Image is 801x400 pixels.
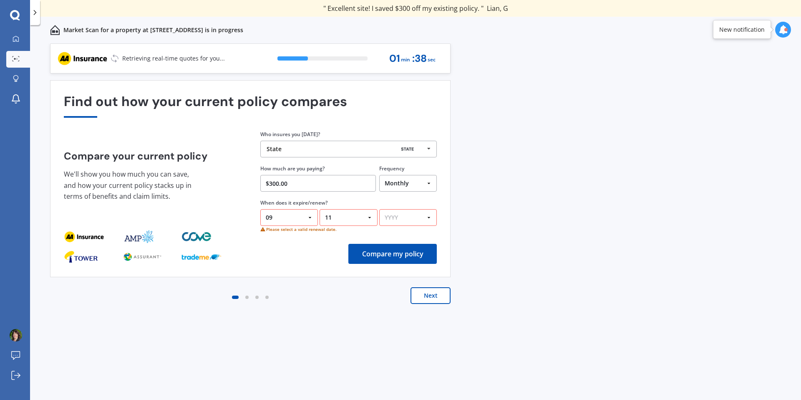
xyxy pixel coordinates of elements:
[64,230,104,243] img: provider_logo_0
[379,165,404,172] label: Frequency
[267,146,282,152] div: State
[719,25,765,34] div: New notification
[64,250,98,263] img: provider_logo_0
[401,54,410,66] span: min
[348,244,437,264] button: Compare my policy
[181,250,222,263] img: provider_logo_2
[389,53,400,64] span: 01
[260,199,327,206] label: When does it expire/renew?
[63,26,243,34] p: Market Scan for a property at [STREET_ADDRESS] is in progress
[123,230,155,243] img: provider_logo_1
[64,94,437,118] div: Find out how your current policy compares
[260,165,325,172] label: How much are you paying?
[122,54,225,63] p: Retrieving real-time quotes for you...
[428,54,436,66] span: sec
[64,169,197,202] p: We'll show you how much you can save, and how your current policy stacks up in terms of benefits ...
[260,226,337,232] div: Please select a valid renewal date.
[50,25,60,35] img: home-and-contents.b802091223b8502ef2dd.svg
[64,150,240,162] h4: Compare your current policy
[411,287,451,304] button: Next
[10,329,22,342] img: ACg8ocJsHmhPbqkxgFrKfdIYMZhBesOMnBYWo7-X1vxAwj616GRavVmIeA=s96-c
[260,131,320,138] label: Who insures you [DATE]?
[412,53,427,64] span: : 38
[181,230,213,243] img: provider_logo_2
[123,250,163,263] img: provider_logo_1
[393,144,421,154] img: State-text-1.webp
